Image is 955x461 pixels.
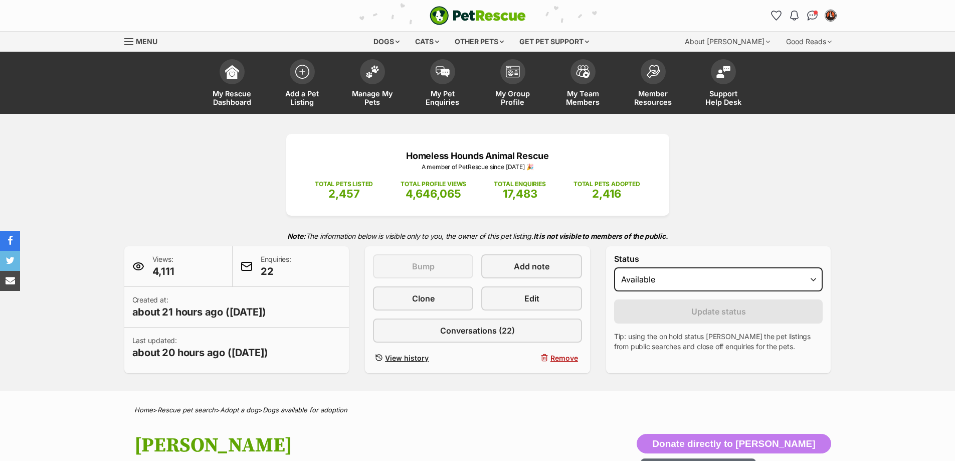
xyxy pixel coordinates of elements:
span: My Team Members [560,89,606,106]
a: Add note [481,254,582,278]
span: Add note [514,260,549,272]
span: View history [385,353,429,363]
p: TOTAL PROFILE VIEWS [401,180,466,189]
img: Susan Taylor profile pic [826,11,836,21]
span: 2,457 [328,187,360,200]
span: Update status [691,305,746,318]
span: Conversations (22) [440,325,515,337]
button: Remove [481,351,582,365]
img: add-pet-listing-icon-0afa8454b4691262ce3f59096e99ab1cd57d4a30225e0717b998d2c9b9846f56.svg [295,65,309,79]
a: My Team Members [548,54,618,114]
div: Good Reads [779,32,839,52]
p: TOTAL ENQUIRIES [494,180,545,189]
span: 4,646,065 [406,187,461,200]
a: My Rescue Dashboard [197,54,267,114]
p: Views: [152,254,174,278]
span: Edit [524,292,539,304]
div: Get pet support [512,32,596,52]
a: Home [134,406,153,414]
span: 2,416 [592,187,621,200]
p: TOTAL PETS LISTED [315,180,373,189]
span: Remove [550,353,578,363]
p: A member of PetRescue since [DATE] 🎉 [301,163,654,172]
a: Conversations [805,8,821,24]
img: member-resources-icon-8e73f808a243e03378d46382f2149f9095a855e16c252ad45f914b54edf8863c.svg [646,65,660,78]
span: Clone [412,292,435,304]
img: logo-e224e6f780fb5917bec1dbf3a21bbac754714ae5b6737aabdf751b685950b380.svg [430,6,526,25]
button: Bump [373,254,473,278]
h1: [PERSON_NAME] [134,434,558,457]
a: Add a Pet Listing [267,54,337,114]
button: My account [823,8,839,24]
p: Tip: using the on hold status [PERSON_NAME] the pet listings from public searches and close off e... [614,332,823,352]
span: 22 [261,264,291,278]
div: About [PERSON_NAME] [678,32,777,52]
ul: Account quick links [769,8,839,24]
p: The information below is visible only to you, the owner of this pet listing. [124,226,831,246]
a: View history [373,351,473,365]
a: Menu [124,32,164,50]
span: Bump [412,260,435,272]
img: team-members-icon-5396bd8760b3fe7c0b43da4ab00e1e3bb1a5d9ba89233759b79545d2d3fc5d0d.svg [576,65,590,78]
img: dashboard-icon-eb2f2d2d3e046f16d808141f083e7271f6b2e854fb5c12c21221c1fb7104beca.svg [225,65,239,79]
button: Notifications [787,8,803,24]
p: Homeless Hounds Animal Rescue [301,149,654,163]
div: Other pets [448,32,511,52]
a: Manage My Pets [337,54,408,114]
a: Dogs available for adoption [263,406,347,414]
span: Member Resources [631,89,676,106]
div: Cats [408,32,446,52]
a: Favourites [769,8,785,24]
img: manage-my-pets-icon-02211641906a0b7f246fdf0571729dbe1e7629f14944591b6c1af311fb30b64b.svg [365,65,379,78]
span: Menu [136,37,157,46]
img: group-profile-icon-3fa3cf56718a62981997c0bc7e787c4b2cf8bcc04b72c1350f741eb67cf2f40e.svg [506,66,520,78]
a: Edit [481,286,582,311]
span: Manage My Pets [350,89,395,106]
img: pet-enquiries-icon-7e3ad2cf08bfb03b45e93fb7055b45f3efa6380592205ae92323e6603595dc1f.svg [436,66,450,77]
a: My Group Profile [478,54,548,114]
a: My Pet Enquiries [408,54,478,114]
label: Status [614,254,823,263]
strong: It is not visible to members of the public. [533,232,668,240]
p: Last updated: [132,336,269,360]
button: Donate directly to [PERSON_NAME] [637,434,831,454]
span: 17,483 [503,187,537,200]
div: > > > [109,406,846,414]
span: My Pet Enquiries [420,89,465,106]
button: Update status [614,299,823,324]
span: Support Help Desk [701,89,746,106]
span: 4,111 [152,264,174,278]
span: about 21 hours ago ([DATE]) [132,305,267,319]
p: TOTAL PETS ADOPTED [574,180,640,189]
a: Clone [373,286,473,311]
img: help-desk-icon-fdf02630f3aa405de69fd3d07c3f3aa587a6932b1a1747fa1d2bba05be0121f9.svg [716,66,730,78]
a: Support Help Desk [688,54,758,114]
a: PetRescue [430,6,526,25]
a: Member Resources [618,54,688,114]
span: Add a Pet Listing [280,89,325,106]
img: chat-41dd97257d64d25036548639549fe6c8038ab92f7586957e7f3b1b290dea8141.svg [807,11,818,21]
span: about 20 hours ago ([DATE]) [132,346,269,360]
p: Enquiries: [261,254,291,278]
a: Conversations (22) [373,319,582,343]
img: notifications-46538b983faf8c2785f20acdc204bb7945ddae34d4c08c2a6579f10ce5e182be.svg [790,11,798,21]
div: Dogs [366,32,407,52]
a: Adopt a dog [220,406,258,414]
strong: Note: [287,232,306,240]
p: Created at: [132,295,267,319]
span: My Group Profile [490,89,535,106]
a: Rescue pet search [157,406,216,414]
span: My Rescue Dashboard [210,89,255,106]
